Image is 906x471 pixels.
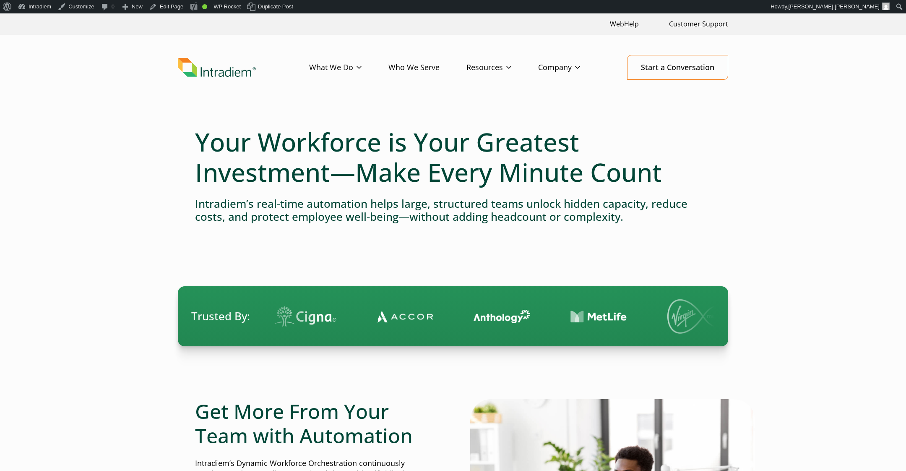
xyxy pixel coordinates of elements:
[309,55,388,80] a: What We Do
[178,58,256,77] img: Intradiem
[627,55,728,80] a: Start a Conversation
[388,55,466,80] a: Who We Serve
[202,4,207,9] div: Good
[585,299,643,334] img: Virgin Media logo.
[195,197,711,223] h4: Intradiem’s real-time automation helps large, structured teams unlock hidden capacity, reduce cos...
[789,3,880,10] span: [PERSON_NAME].[PERSON_NAME]
[195,127,711,187] h1: Your Workforce is Your Greatest Investment—Make Every Minute Count
[195,399,436,447] h2: Get More From Your Team with Automation
[466,55,538,80] a: Resources
[294,310,351,323] img: Contact Center Automation Accor Logo
[538,55,607,80] a: Company
[666,15,732,33] a: Customer Support
[191,309,250,324] span: Trusted By:
[178,58,309,77] a: Link to homepage of Intradiem
[488,310,544,323] img: Contact Center Automation MetLife Logo
[607,15,642,33] a: Link opens in a new window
